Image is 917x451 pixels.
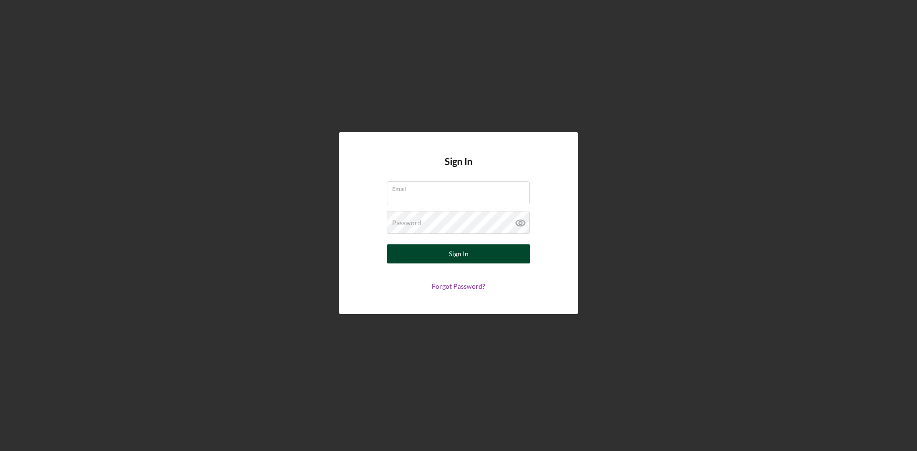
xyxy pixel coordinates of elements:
[392,182,530,192] label: Email
[445,156,472,181] h4: Sign In
[387,244,530,263] button: Sign In
[392,219,421,227] label: Password
[432,282,485,290] a: Forgot Password?
[449,244,469,263] div: Sign In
